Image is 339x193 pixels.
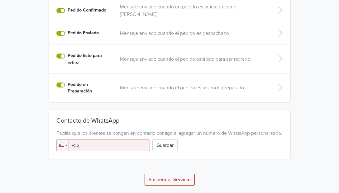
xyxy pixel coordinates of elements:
[120,30,267,37] a: Mensaje enviado cuando el pedido es despachado
[57,140,69,151] div: Chile: + 56
[120,3,267,18] a: Mensaje enviado cuando un pedido es marcado como [PERSON_NAME]
[120,84,267,92] a: Mensaje enviado cuando el pedido está siendo preparado
[120,55,267,63] a: Mensaje enviado cuando el pedido está listo para ser retirado
[56,139,150,151] input: 1 (702) 123-4567
[68,30,99,36] label: Pedido Enviado
[68,52,112,66] label: Pedido listo para retiro
[56,129,283,137] div: Facilita que los clientes se pongan en contacto contigo al agregar un número de WhatsApp personal...
[145,174,195,186] button: Suspender Servicio
[68,7,106,14] label: Pedido Confirmado
[152,139,178,151] button: Guardar
[56,117,283,127] div: Contacto de WhatsApp
[68,81,112,95] label: Pedido en Preparación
